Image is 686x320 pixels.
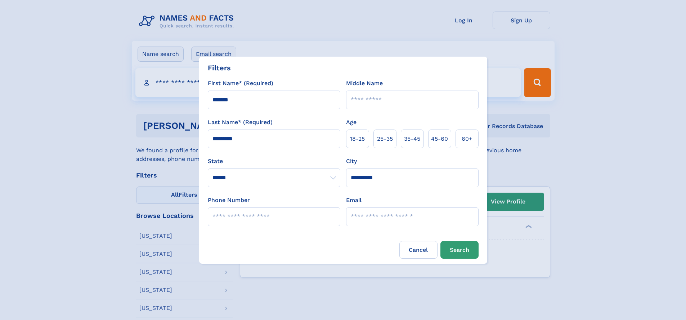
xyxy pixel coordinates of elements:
label: Phone Number [208,196,250,205]
span: 45‑60 [431,135,448,143]
label: Email [346,196,362,205]
label: Age [346,118,357,127]
span: 18‑25 [350,135,365,143]
div: Filters [208,62,231,73]
label: Last Name* (Required) [208,118,273,127]
button: Search [440,241,479,259]
label: State [208,157,340,166]
label: Cancel [399,241,438,259]
span: 60+ [462,135,472,143]
label: City [346,157,357,166]
label: First Name* (Required) [208,79,273,88]
span: 35‑45 [404,135,420,143]
label: Middle Name [346,79,383,88]
span: 25‑35 [377,135,393,143]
